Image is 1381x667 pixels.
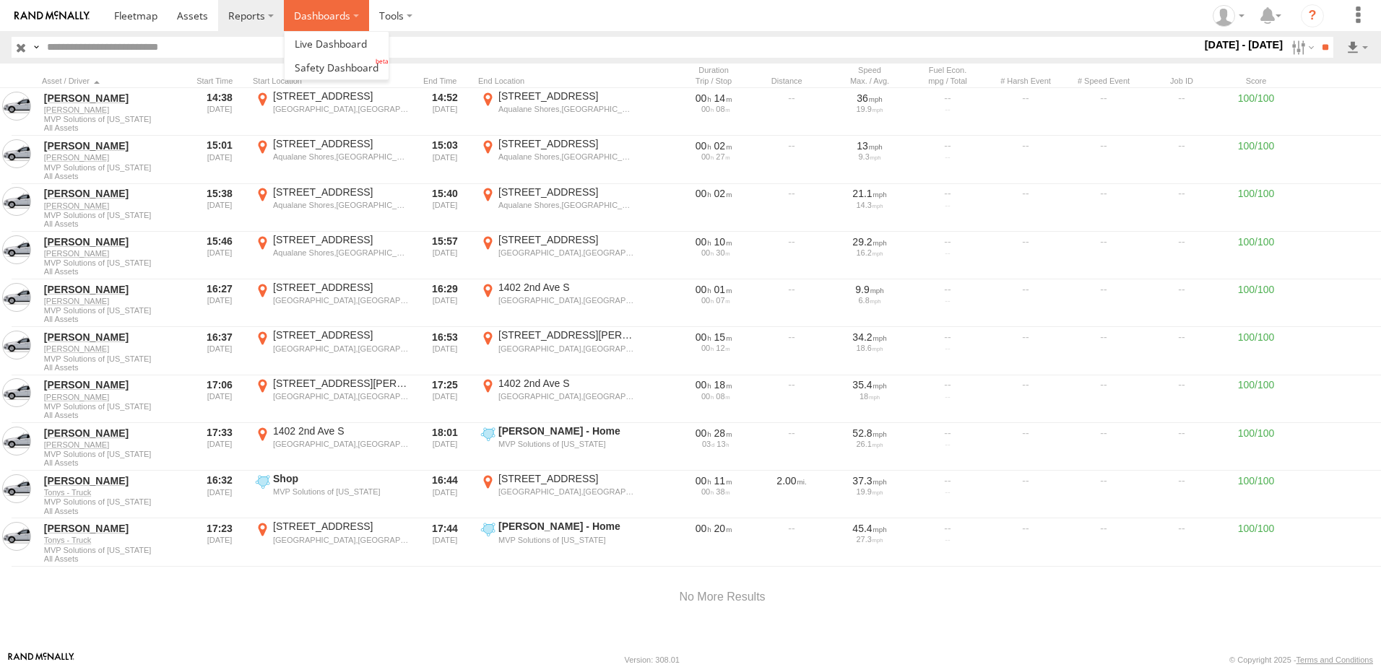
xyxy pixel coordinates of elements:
div: [GEOGRAPHIC_DATA],[GEOGRAPHIC_DATA] [498,391,635,401]
label: Click to View Event Location [478,233,637,278]
div: 27.3 [836,535,904,544]
label: Click to View Event Location [478,328,637,373]
div: Aqualane Shores,[GEOGRAPHIC_DATA] [273,248,410,258]
label: Click to View Event Location [478,90,637,134]
div: [PERSON_NAME] - Home [498,520,635,533]
div: 100/100 [1224,281,1289,326]
div: MVP Solutions of [US_STATE] [273,487,410,497]
div: 15:57 [DATE] [417,233,472,278]
div: [949s] 25/09/2025 16:37 - 25/09/2025 16:53 [680,331,748,344]
div: 9.3 [836,152,904,161]
label: Click to View Event Location [478,520,637,564]
div: [PERSON_NAME] - Home [498,424,635,437]
div: MVP Solutions of [US_STATE] [498,439,635,449]
label: Search Query [30,37,42,58]
span: 00 [696,427,711,439]
span: 00 [696,475,711,487]
a: View Asset in Asset Management [2,378,31,407]
div: Aqualane Shores,[GEOGRAPHIC_DATA] [498,152,635,162]
span: 12 [716,344,730,352]
div: [GEOGRAPHIC_DATA],[GEOGRAPHIC_DATA] [498,487,635,497]
span: 00 [696,140,711,152]
a: View Asset in Asset Management [2,283,31,312]
div: Click to Sort [42,76,186,86]
div: 16:27 [DATE] [192,281,247,326]
div: 21.1 [836,187,904,200]
div: [GEOGRAPHIC_DATA],[GEOGRAPHIC_DATA] [273,104,410,114]
label: Click to View Event Location [253,377,412,422]
div: 34.2 [836,331,904,344]
a: [PERSON_NAME] [44,152,184,162]
div: 17:33 [DATE] [192,424,247,469]
span: MVP Solutions of [US_STATE] [44,163,184,172]
label: Click to View Event Location [253,520,412,564]
div: 100/100 [1224,377,1289,422]
a: [PERSON_NAME] [44,139,184,152]
div: Aqualane Shores,[GEOGRAPHIC_DATA] [498,200,635,210]
label: Click to View Event Location [253,472,412,517]
a: [PERSON_NAME] [44,283,184,296]
span: Filter Results to this Group [44,219,184,228]
div: 9.9 [836,283,904,296]
span: 27 [716,152,730,161]
div: 2.00 [756,472,828,517]
span: Filter Results to this Group [44,507,184,515]
div: 100/100 [1224,328,1289,373]
span: 08 [716,105,730,113]
div: 36 [836,92,904,105]
div: [645s] 25/09/2025 15:46 - 25/09/2025 15:57 [680,235,748,248]
a: [PERSON_NAME] [44,392,184,402]
div: [GEOGRAPHIC_DATA],[GEOGRAPHIC_DATA] [498,248,635,258]
div: 16:53 [DATE] [417,328,472,373]
div: 18 [836,392,904,401]
label: Click to View Event Location [253,424,412,469]
span: 13 [717,440,729,448]
label: Click to View Event Location [478,281,637,326]
label: [DATE] - [DATE] [1202,37,1286,53]
span: Filter Results to this Group [44,172,184,180]
span: 15 [714,331,732,343]
div: Aqualane Shores,[GEOGRAPHIC_DATA] [273,200,410,210]
i: ? [1301,4,1324,27]
a: View Asset in Asset Management [2,427,31,455]
span: MVP Solutions of [US_STATE] [44,211,184,219]
div: 100/100 [1224,233,1289,278]
div: Click to Sort [417,76,472,86]
div: 35.4 [836,378,904,391]
label: Click to View Event Location [253,233,412,278]
span: 00 [701,487,714,496]
span: 28 [714,427,732,439]
div: [STREET_ADDRESS] [273,328,410,341]
div: Click to Sort [192,76,247,86]
label: Click to View Event Location [478,186,637,230]
span: 38 [716,487,730,496]
a: [PERSON_NAME] [44,427,184,440]
a: Visit our Website [8,653,74,667]
div: Aqualane Shores,[GEOGRAPHIC_DATA] [273,152,410,162]
a: [PERSON_NAME] [44,92,184,105]
span: 00 [701,344,714,352]
div: 15:38 [DATE] [192,186,247,230]
div: [GEOGRAPHIC_DATA],[GEOGRAPHIC_DATA] [498,344,635,354]
div: 17:06 [DATE] [192,377,247,422]
div: 14.3 [836,201,904,209]
span: 18 [714,379,732,391]
a: [PERSON_NAME] [44,378,184,391]
span: 01 [714,284,732,295]
label: Click to View Event Location [478,424,637,469]
div: 19.9 [836,105,904,113]
div: 15:01 [DATE] [192,137,247,182]
div: 1402 2nd Ave S [498,377,635,390]
div: 100/100 [1224,186,1289,230]
div: 15:46 [DATE] [192,233,247,278]
div: [STREET_ADDRESS] [273,90,410,103]
div: 17:44 [DATE] [417,520,472,564]
span: Filter Results to this Group [44,315,184,323]
a: View Asset in Asset Management [2,92,31,121]
a: View Asset in Asset Management [2,331,31,359]
div: [709s] 23/09/2025 16:32 - 23/09/2025 16:44 [680,474,748,487]
div: 16:32 [DATE] [192,472,247,517]
span: 00 [701,296,714,305]
div: 13 [836,139,904,152]
div: [130s] 25/09/2025 15:01 - 25/09/2025 15:03 [680,139,748,152]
